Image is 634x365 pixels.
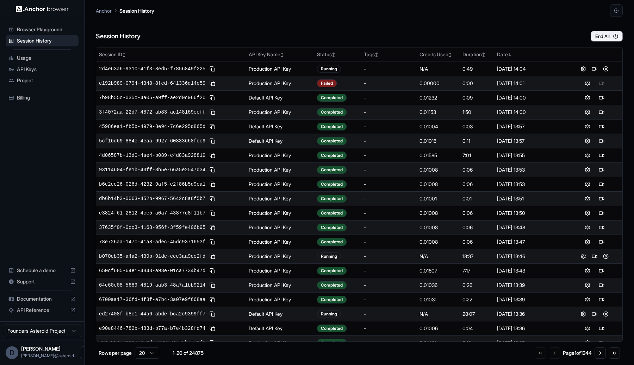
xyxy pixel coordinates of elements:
[364,123,414,130] div: -
[419,166,456,173] div: 0.01008
[6,64,79,75] div: API Keys
[364,51,414,58] div: Tags
[99,350,132,357] p: Rows per page
[364,166,414,173] div: -
[462,195,491,202] div: 0:01
[17,94,76,101] span: Billing
[246,177,314,191] td: Production API Key
[364,296,414,303] div: -
[170,350,206,357] div: 1-20 of 24875
[317,79,337,87] div: Failed
[419,137,456,145] div: 0.01015
[317,108,347,116] div: Completed
[364,253,414,260] div: -
[99,210,205,217] span: e3824f61-2812-4ce5-a0a7-43877d8f11b7
[462,339,491,346] div: 5:10
[419,253,456,260] div: N/A
[462,94,491,101] div: 0:09
[99,123,205,130] span: 45986ea1-fb5b-4979-8e94-7c6e295d865d
[6,293,79,305] div: Documentation
[375,52,378,57] span: ↕
[6,75,79,86] div: Project
[6,35,79,46] div: Session History
[246,263,314,278] td: Production API Key
[246,134,314,148] td: Default API Key
[317,51,359,58] div: Status
[317,65,341,73] div: Running
[364,224,414,231] div: -
[99,65,205,72] span: 2d4e63a6-9310-41f3-8ed5-f7856849f225
[419,80,456,87] div: 0.00000
[317,94,347,102] div: Completed
[419,109,456,116] div: 0.01153
[364,282,414,289] div: -
[317,152,347,159] div: Completed
[497,80,564,87] div: [DATE] 14:01
[99,166,205,173] span: 93114604-fe1b-43ff-8b5e-66a5e2547d34
[99,181,205,188] span: b6c2ec26-026d-4232-9af5-e2f86b5d9ea1
[317,310,341,318] div: Running
[96,7,112,14] p: Anchor
[462,282,491,289] div: 0:26
[448,52,452,57] span: ↕
[317,123,347,130] div: Completed
[364,210,414,217] div: -
[364,267,414,274] div: -
[419,94,456,101] div: 0.01232
[591,31,623,41] button: End All
[80,346,93,359] button: Open menu
[246,249,314,263] td: Production API Key
[462,181,491,188] div: 0:06
[482,52,485,57] span: ↕
[280,52,284,57] span: ↕
[462,224,491,231] div: 0:06
[364,80,414,87] div: -
[119,7,154,14] p: Session History
[99,282,205,289] span: 64c60e08-5689-4819-aab3-48a7a1bb9214
[317,166,347,174] div: Completed
[497,224,564,231] div: [DATE] 13:48
[462,267,491,274] div: 7:17
[364,94,414,101] div: -
[99,296,205,303] span: 6700aa17-36fd-4f3f-a7b4-3a07e9f668aa
[246,278,314,292] td: Production API Key
[99,310,205,318] span: ed27408f-b8e1-44a6-abde-bca2c9399ff7
[99,224,205,231] span: 37635f0f-0cc3-4168-956f-3f59fe406b95
[246,90,314,105] td: Default API Key
[16,6,69,12] img: Anchor Logo
[497,123,564,130] div: [DATE] 13:57
[317,195,347,203] div: Completed
[246,162,314,177] td: Production API Key
[17,278,67,285] span: Support
[462,65,491,72] div: 0:49
[99,238,205,245] span: 78e726aa-147c-41a8-adec-45dc9371653f
[497,310,564,318] div: [DATE] 13:36
[462,210,491,217] div: 0:06
[99,109,205,116] span: 3f4072aa-22d7-4872-ab83-ac148169ceff
[497,238,564,245] div: [DATE] 13:47
[6,24,79,35] div: Browser Playground
[17,295,67,302] span: Documentation
[462,123,491,130] div: 0:03
[419,296,456,303] div: 0.01031
[462,137,491,145] div: 0:11
[462,51,491,58] div: Duration
[497,166,564,173] div: [DATE] 13:53
[246,292,314,307] td: Production API Key
[497,296,564,303] div: [DATE] 13:39
[497,94,564,101] div: [DATE] 14:00
[6,305,79,316] div: API Reference
[6,276,79,287] div: Support
[21,353,77,358] span: david@asteroid.ai
[17,55,76,62] span: Usage
[99,267,205,274] span: 650cf685-64e1-4843-a93e-01ca7734b47d
[99,137,205,145] span: 5cf16d69-884e-4eaa-9927-60833668fcc9
[21,346,61,352] span: David Mlcoch
[462,310,491,318] div: 28:07
[364,238,414,245] div: -
[6,92,79,103] div: Billing
[17,77,76,84] span: Project
[497,51,564,58] div: Date
[99,94,205,101] span: 7b98b55c-035c-4a05-a9ff-ae2d0c966f20
[419,238,456,245] div: 0.01008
